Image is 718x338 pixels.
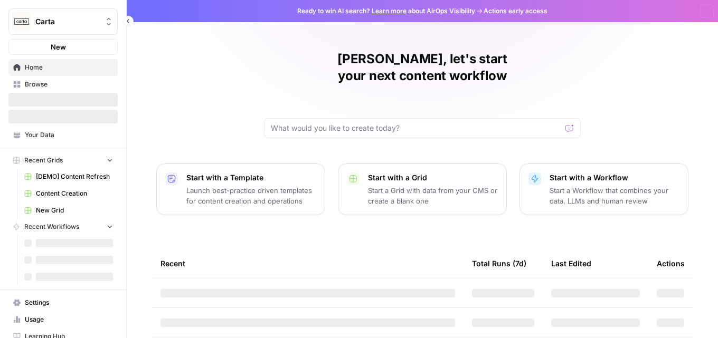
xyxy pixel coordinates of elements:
span: Carta [35,16,99,27]
a: New Grid [20,202,118,219]
span: Browse [25,80,113,89]
span: Recent Grids [24,156,63,165]
div: Actions [657,249,685,278]
div: Last Edited [551,249,591,278]
a: Learn more [372,7,407,15]
a: Browse [8,76,118,93]
p: Start a Workflow that combines your data, LLMs and human review [550,185,679,206]
button: Start with a WorkflowStart a Workflow that combines your data, LLMs and human review [519,163,688,215]
p: Start with a Workflow [550,172,679,183]
span: Content Creation [36,189,113,198]
span: Recent Workflows [24,222,79,231]
p: Start with a Grid [368,172,498,183]
span: [DEMO] Content Refresh [36,172,113,181]
span: New [51,42,66,52]
button: Workspace: Carta [8,8,118,35]
button: Recent Workflows [8,219,118,235]
span: Ready to win AI search? about AirOps Visibility [297,6,475,16]
p: Launch best-practice driven templates for content creation and operations [186,185,316,206]
span: Home [25,63,113,72]
a: Content Creation [20,185,118,202]
button: New [8,39,118,55]
img: Carta Logo [12,12,31,31]
span: Settings [25,298,113,307]
div: Recent [160,249,455,278]
a: Your Data [8,127,118,143]
a: Home [8,59,118,76]
p: Start with a Template [186,172,316,183]
span: Actions early access [484,6,547,16]
p: Start a Grid with data from your CMS or create a blank one [368,185,498,206]
span: New Grid [36,206,113,215]
h1: [PERSON_NAME], let's start your next content workflow [264,51,581,84]
span: Your Data [25,130,113,140]
button: Start with a TemplateLaunch best-practice driven templates for content creation and operations [156,163,325,215]
a: Usage [8,311,118,328]
a: [DEMO] Content Refresh [20,168,118,185]
button: Start with a GridStart a Grid with data from your CMS or create a blank one [338,163,507,215]
span: Usage [25,315,113,324]
input: What would you like to create today? [271,123,561,133]
div: Total Runs (7d) [472,249,526,278]
button: Recent Grids [8,152,118,168]
a: Settings [8,294,118,311]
